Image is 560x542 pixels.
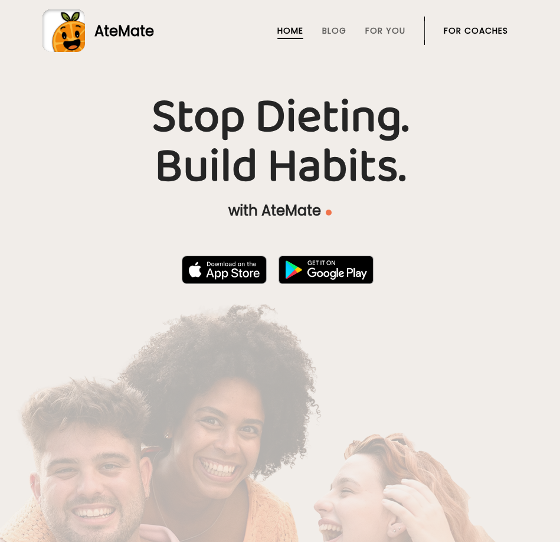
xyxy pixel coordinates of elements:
[182,256,267,284] img: badge-download-apple.svg
[365,26,405,35] a: For You
[85,21,154,41] div: AteMate
[42,9,518,52] a: AteMate
[42,201,518,220] p: with AteMate
[322,26,346,35] a: Blog
[42,93,518,192] h1: Stop Dieting. Build Habits.
[279,256,374,284] img: badge-download-google.png
[277,26,303,35] a: Home
[444,26,508,35] a: For Coaches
